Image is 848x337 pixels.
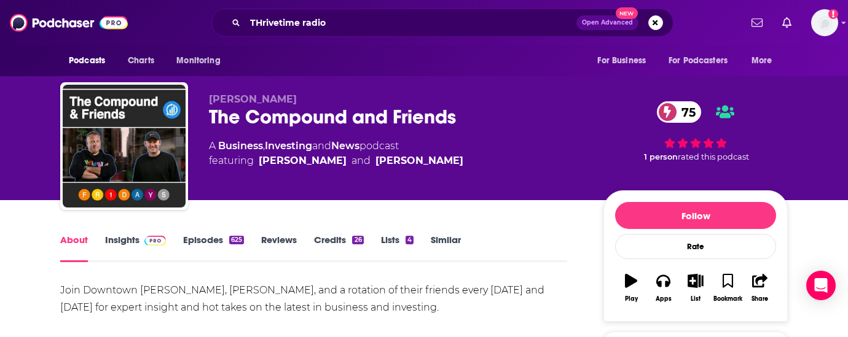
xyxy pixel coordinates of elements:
div: Rate [615,234,776,259]
span: and [351,153,371,168]
span: 1 person [644,152,678,161]
span: For Podcasters [669,52,728,69]
span: Monitoring [176,52,220,69]
button: List [680,266,712,310]
a: Episodes625 [183,234,244,262]
div: 625 [229,236,244,244]
a: Lists4 [381,234,414,262]
button: open menu [589,49,661,72]
a: Similar [431,234,461,262]
button: open menu [661,49,745,72]
a: Investing [265,140,312,152]
div: Apps [656,295,672,303]
div: Search podcasts, credits, & more... [211,9,673,37]
a: Credits26 [314,234,363,262]
a: InsightsPodchaser Pro [105,234,166,262]
button: Share [744,266,776,310]
button: Bookmark [712,266,744,310]
a: 75 [657,101,702,123]
button: Show profile menu [811,9,838,36]
span: Podcasts [69,52,105,69]
img: Podchaser Pro [144,236,166,246]
span: and [312,140,331,152]
div: 26 [352,236,363,244]
a: Josh Brown [375,153,463,168]
span: More [752,52,772,69]
a: Show notifications dropdown [777,12,796,33]
a: About [60,234,88,262]
span: , [263,140,265,152]
div: 4 [406,236,414,244]
span: [PERSON_NAME] [209,93,297,105]
div: List [691,295,701,303]
svg: Add a profile image [828,9,838,19]
img: User Profile [811,9,838,36]
a: Reviews [261,234,297,262]
a: Show notifications dropdown [747,12,768,33]
span: 75 [669,101,702,123]
span: Logged in as hannah.bishop [811,9,838,36]
button: open menu [743,49,788,72]
a: Michael Batnick [259,153,347,168]
a: Business [218,140,263,152]
a: News [331,140,359,152]
span: featuring [209,153,463,168]
div: 75 1 personrated this podcast [603,93,788,169]
button: open menu [60,49,121,72]
button: Apps [647,266,679,310]
span: rated this podcast [678,152,749,161]
div: Play [625,295,638,303]
button: open menu [168,49,236,72]
img: The Compound and Friends [63,85,186,207]
span: Open Advanced [582,20,633,26]
div: A podcast [209,139,463,168]
div: Share [752,295,768,303]
span: New [616,7,638,19]
button: Play [615,266,647,310]
input: Search podcasts, credits, & more... [245,13,576,33]
a: Charts [120,49,162,72]
button: Open AdvancedNew [576,15,638,30]
div: Open Intercom Messenger [806,271,836,300]
img: Podchaser - Follow, Share and Rate Podcasts [10,11,128,34]
button: Follow [615,202,776,229]
span: For Business [597,52,646,69]
span: Charts [128,52,154,69]
div: Bookmark [713,295,742,303]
